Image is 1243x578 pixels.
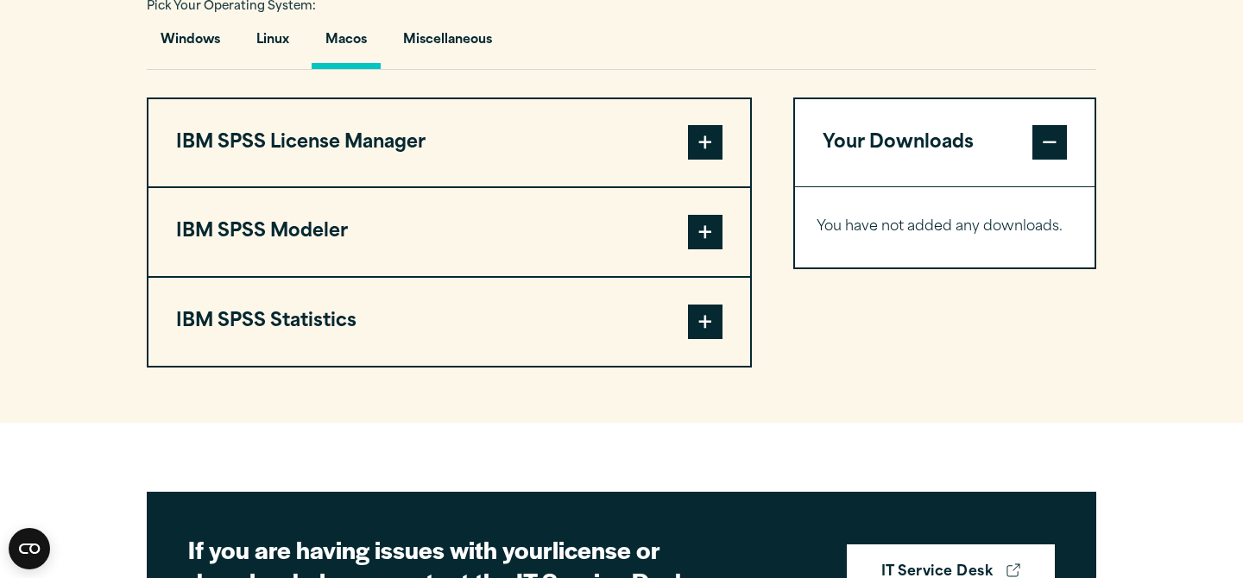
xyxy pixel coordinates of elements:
button: Your Downloads [795,99,1095,187]
button: Windows [147,20,234,69]
button: Linux [243,20,303,69]
button: Macos [312,20,381,69]
button: IBM SPSS Modeler [148,188,750,276]
button: Open CMP widget [9,528,50,569]
p: You have not added any downloads. [817,215,1073,240]
button: IBM SPSS Statistics [148,278,750,366]
div: Your Downloads [795,186,1095,267]
span: Pick Your Operating System: [147,1,316,12]
button: IBM SPSS License Manager [148,99,750,187]
button: Miscellaneous [389,20,506,69]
